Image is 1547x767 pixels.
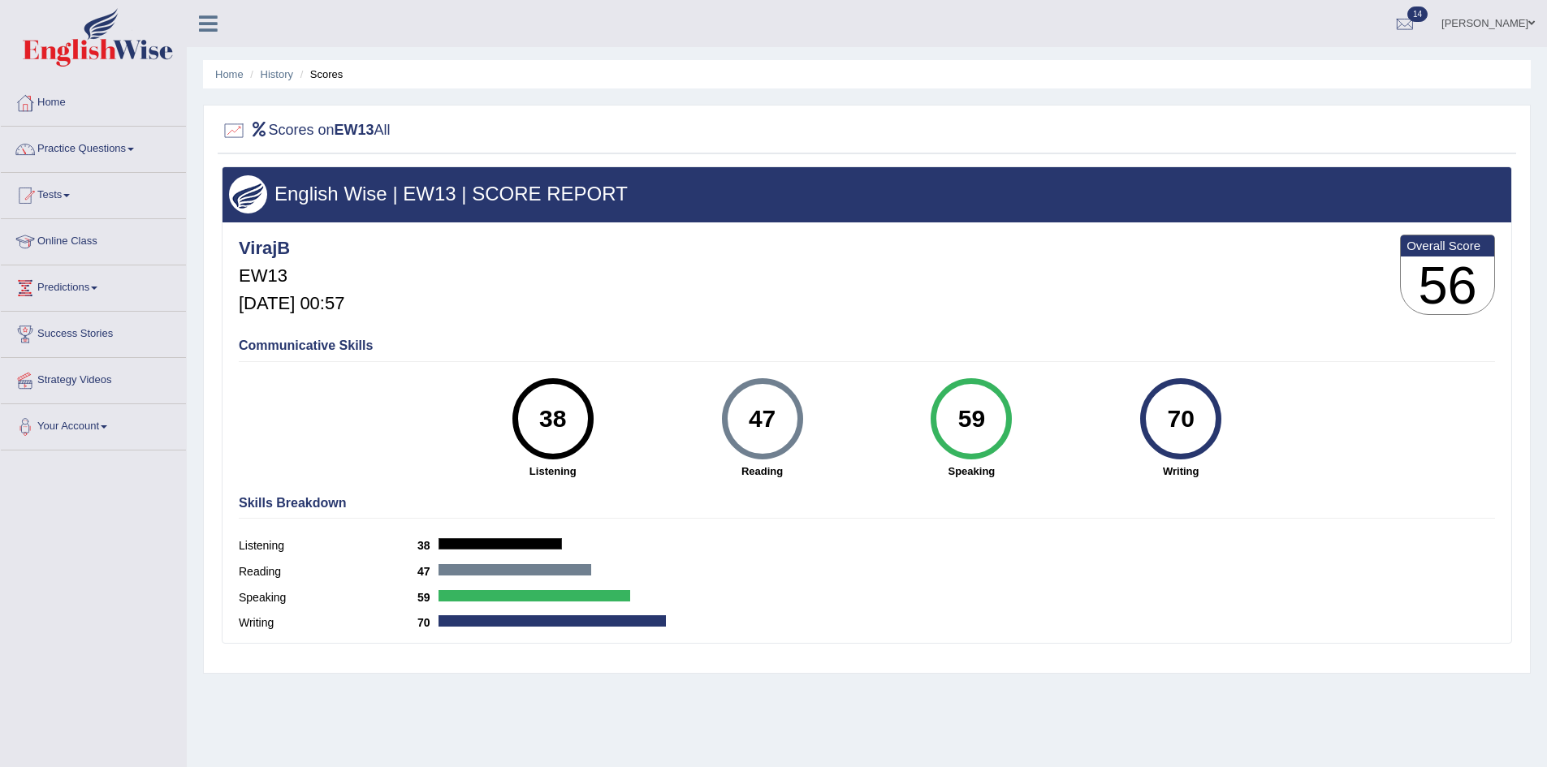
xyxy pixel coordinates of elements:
a: Strategy Videos [1,358,186,399]
strong: Writing [1084,463,1277,479]
a: History [261,68,293,80]
label: Writing [239,614,417,631]
label: Listening [239,537,417,554]
a: Home [1,80,186,121]
a: Success Stories [1,312,186,352]
a: Practice Questions [1,127,186,167]
h2: Scores on All [222,118,391,143]
strong: Reading [666,463,859,479]
h3: 56 [1401,256,1494,315]
a: Home [215,68,244,80]
b: 70 [417,616,439,629]
b: EW13 [335,122,374,138]
div: 59 [942,385,1001,453]
label: Speaking [239,589,417,606]
b: 38 [417,539,439,552]
li: Scores [296,67,344,82]
label: Reading [239,563,417,580]
h4: VirajB [239,239,344,258]
a: Your Account [1,404,186,445]
h4: Skills Breakdown [239,496,1495,511]
div: 38 [523,385,582,453]
b: 47 [417,565,439,578]
h5: EW13 [239,266,344,286]
strong: Speaking [875,463,1068,479]
b: Overall Score [1407,239,1489,252]
h4: Communicative Skills [239,338,1495,353]
a: Online Class [1,219,186,260]
strong: Listening [456,463,650,479]
a: Tests [1,173,186,213]
h3: English Wise | EW13 | SCORE REPORT [229,183,1505,205]
a: Predictions [1,265,186,306]
span: 14 [1407,6,1428,22]
img: wings.png [229,175,267,213]
div: 47 [732,385,792,453]
b: 59 [417,591,439,604]
h5: [DATE] 00:57 [239,294,344,313]
div: 70 [1152,385,1211,453]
